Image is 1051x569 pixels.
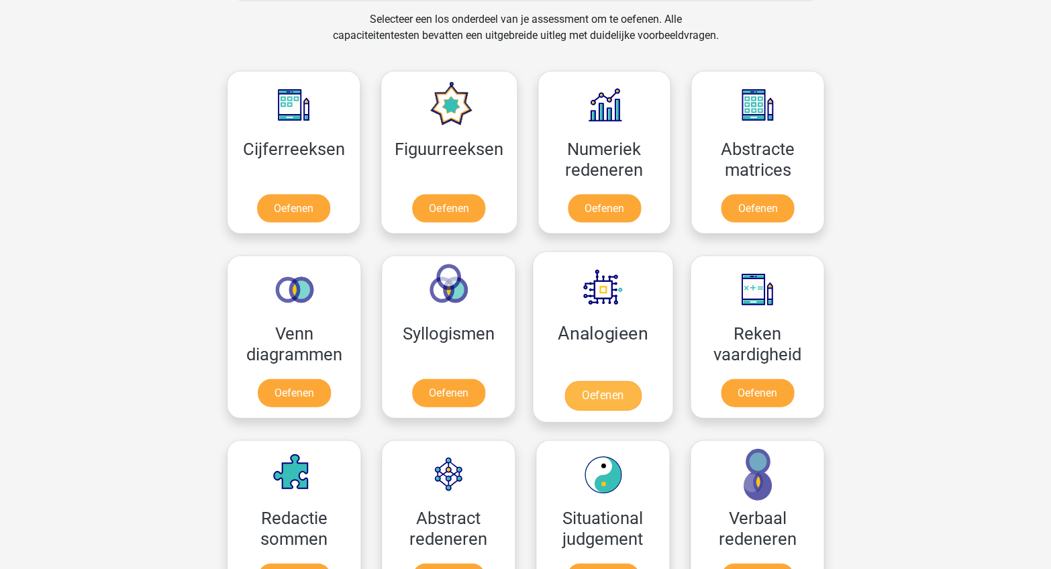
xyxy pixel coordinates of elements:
[412,378,485,407] a: Oefenen
[257,194,330,222] a: Oefenen
[412,194,485,222] a: Oefenen
[319,11,731,60] div: Selecteer een los onderdeel van je assessment om te oefenen. Alle capaciteitentesten bevatten een...
[721,194,794,222] a: Oefenen
[564,380,641,410] a: Oefenen
[258,378,331,407] a: Oefenen
[721,378,794,407] a: Oefenen
[568,194,641,222] a: Oefenen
